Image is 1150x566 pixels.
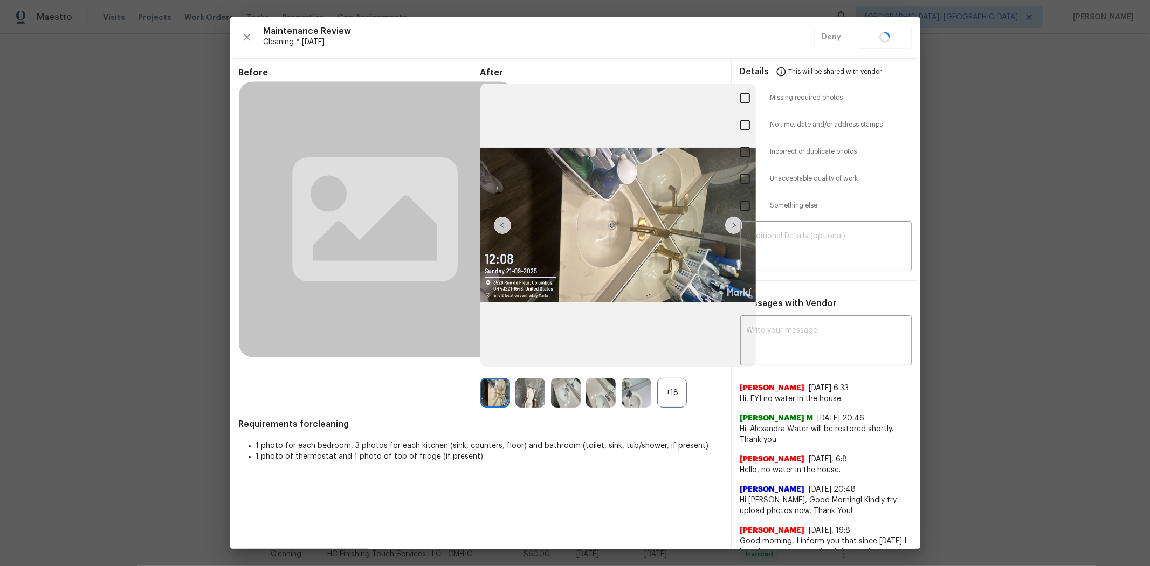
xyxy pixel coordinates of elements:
div: Incorrect or duplicate photos [732,139,920,165]
span: This will be shared with vendor [789,59,882,85]
span: [DATE], 19:8 [809,527,851,534]
span: [DATE] 20:46 [818,415,865,422]
span: Requirements for cleaning [239,419,722,430]
div: Unacceptable quality of work [732,165,920,192]
img: left-chevron-button-url [494,217,511,234]
span: Before [239,67,480,78]
span: [PERSON_NAME] [740,383,805,394]
span: [DATE], 6:8 [809,455,848,463]
span: After [480,67,722,78]
div: Something else [732,192,920,219]
div: Missing required photos [732,85,920,112]
span: [DATE] 20:48 [809,486,856,493]
span: Details [740,59,769,85]
span: Hi, FYI no water in the house. [740,394,912,404]
img: right-chevron-button-url [725,217,742,234]
span: [PERSON_NAME] [740,454,805,465]
div: +18 [657,378,687,408]
span: Messages with Vendor [740,299,837,308]
span: Hi. Alexandra Water will be restored shortly. Thank you [740,424,912,445]
span: [PERSON_NAME] [740,484,805,495]
li: 1 photo for each bedroom, 3 photos for each kitchen (sink, counters, floor) and bathroom (toilet,... [256,440,722,451]
span: Cleaning * [DATE] [264,37,814,47]
span: [PERSON_NAME] [740,525,805,536]
span: Maintenance Review [264,26,814,37]
span: Incorrect or duplicate photos [770,147,912,156]
span: No time, date and/or address stamps [770,120,912,129]
span: [PERSON_NAME] M [740,413,814,424]
div: No time, date and/or address stamps [732,112,920,139]
span: Hello, no water in the house. [740,465,912,475]
span: [DATE] 6:33 [809,384,849,392]
span: Hi [PERSON_NAME], Good Morning! Kindly try upload photos now, Thank You! [740,495,912,516]
span: Unacceptable quality of work [770,174,912,183]
li: 1 photo of thermostat and 1 photo of top of fridge (if present) [256,451,722,462]
span: Something else [770,201,912,210]
span: Missing required photos [770,93,912,102]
